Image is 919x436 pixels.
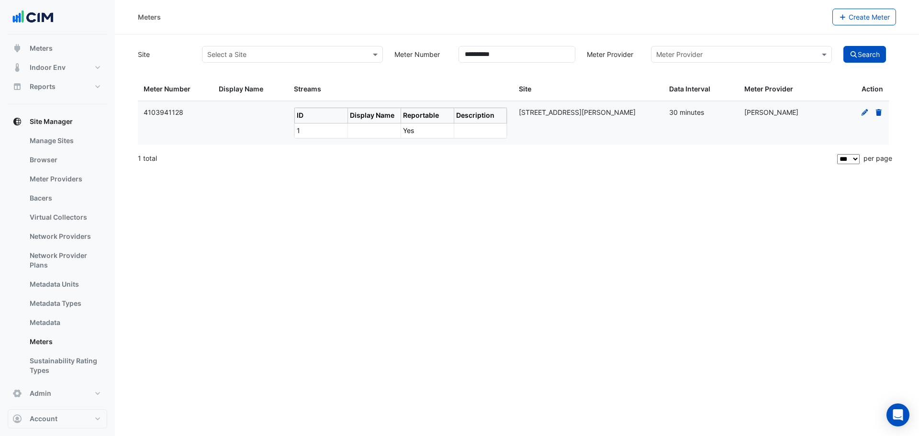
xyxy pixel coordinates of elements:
th: ID [294,108,347,123]
span: Reports [30,82,56,91]
label: Site [138,46,150,63]
th: Description [454,108,507,123]
a: Metadata [22,313,107,332]
button: Search [843,46,886,63]
span: Create Meter [849,13,890,21]
button: Indoor Env [8,58,107,77]
button: Site Manager [8,112,107,131]
span: Indoor Env [30,63,66,72]
a: Manage Sites [22,131,107,150]
span: Yurika [744,108,798,116]
button: Reports [8,77,107,96]
a: Bacers [22,189,107,208]
div: Meters [138,12,161,22]
img: Company Logo [11,8,55,27]
app-icon: Site Manager [12,117,22,126]
app-icon: Indoor Env [12,63,22,72]
a: Network Providers [22,227,107,246]
span: Account [30,414,57,424]
span: Meter Provider [744,85,793,93]
a: Network Provider Plans [22,246,107,275]
span: Site [519,85,531,93]
button: Admin [8,384,107,403]
a: Sustainability Rating Types [22,351,107,380]
app-icon: Meters [12,44,22,53]
button: Meters [8,39,107,58]
a: Browser [22,150,107,169]
td: Yes [401,123,454,138]
span: Data Interval [669,85,710,93]
a: Meter Providers [22,169,107,189]
a: Metadata Units [22,275,107,294]
button: Create Meter [832,9,897,25]
label: Meter Provider [587,46,633,63]
span: Meters [30,44,53,53]
th: Display Name [347,108,401,123]
a: Metadata Types [22,294,107,313]
span: per page [863,154,892,162]
a: Meters [22,332,107,351]
button: Account [8,409,107,428]
span: 333 George Street [519,108,636,116]
div: Open Intercom Messenger [886,403,909,426]
div: Site Manager [8,131,107,384]
label: Meter Number [394,46,440,63]
span: 4103941128 [144,108,183,116]
a: Virtual Collectors [22,208,107,227]
span: Streams [294,85,321,93]
span: Admin [30,389,51,398]
span: Site Manager [30,117,73,126]
span: 1 [297,126,300,134]
span: Meter Number [144,85,191,93]
app-icon: Admin [12,389,22,398]
div: 1 total [138,146,835,170]
a: Delete [874,108,883,116]
th: Reportable [401,108,454,123]
span: Display Name [219,85,263,93]
span: Action [862,84,883,95]
span: 30 minutes [669,108,704,116]
app-icon: Reports [12,82,22,91]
